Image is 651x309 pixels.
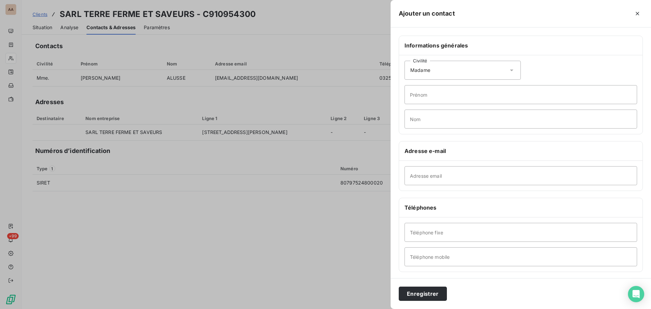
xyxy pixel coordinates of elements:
[405,166,637,185] input: placeholder
[405,147,637,155] h6: Adresse e-mail
[405,110,637,129] input: placeholder
[410,67,430,74] span: Madame
[405,85,637,104] input: placeholder
[628,286,644,302] div: Open Intercom Messenger
[405,247,637,266] input: placeholder
[405,204,637,212] h6: Téléphones
[405,41,637,50] h6: Informations générales
[399,287,447,301] button: Enregistrer
[405,223,637,242] input: placeholder
[399,9,455,18] h5: Ajouter un contact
